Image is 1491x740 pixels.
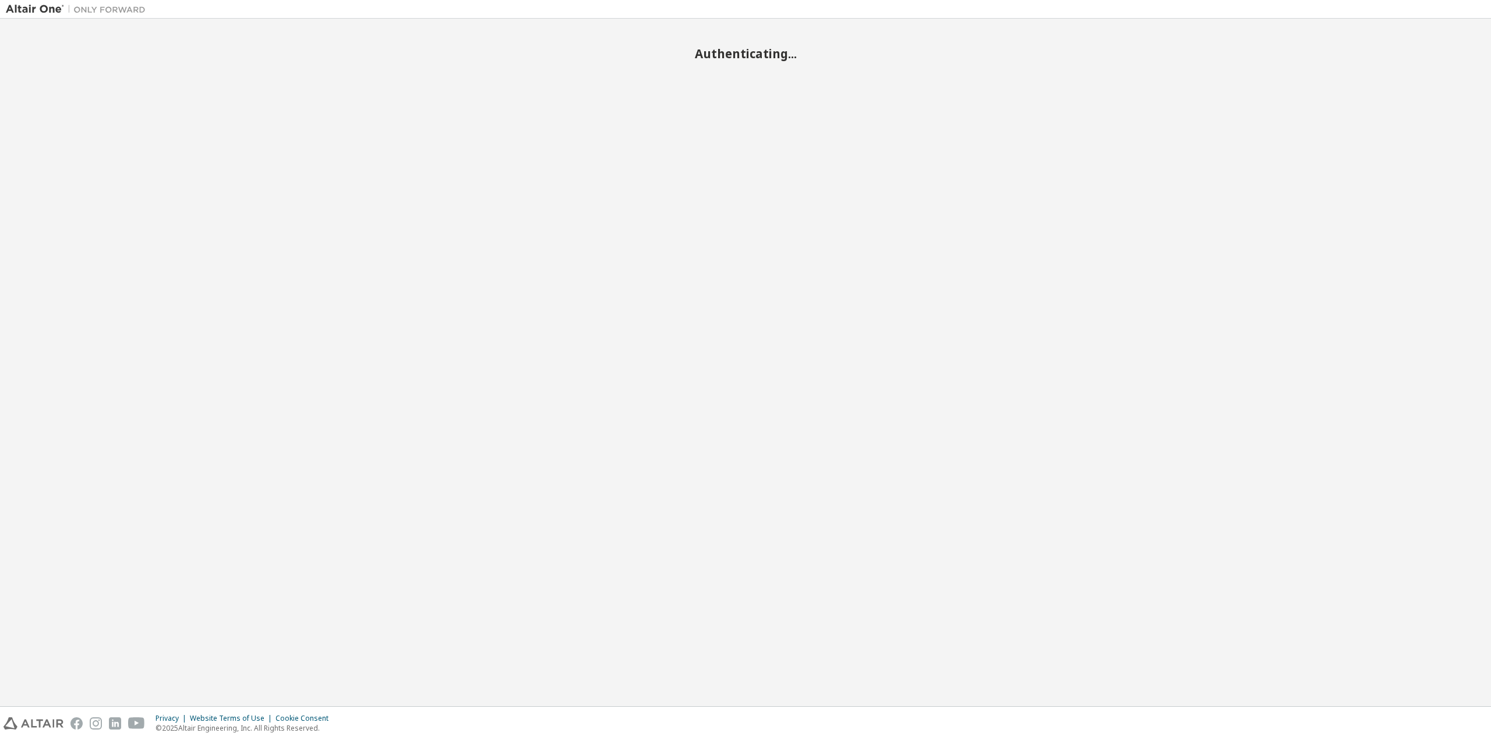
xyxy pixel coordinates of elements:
p: © 2025 Altair Engineering, Inc. All Rights Reserved. [156,723,335,733]
div: Privacy [156,714,190,723]
div: Website Terms of Use [190,714,275,723]
img: altair_logo.svg [3,717,63,730]
img: facebook.svg [70,717,83,730]
img: linkedin.svg [109,717,121,730]
div: Cookie Consent [275,714,335,723]
img: youtube.svg [128,717,145,730]
img: instagram.svg [90,717,102,730]
h2: Authenticating... [6,46,1485,61]
img: Altair One [6,3,151,15]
